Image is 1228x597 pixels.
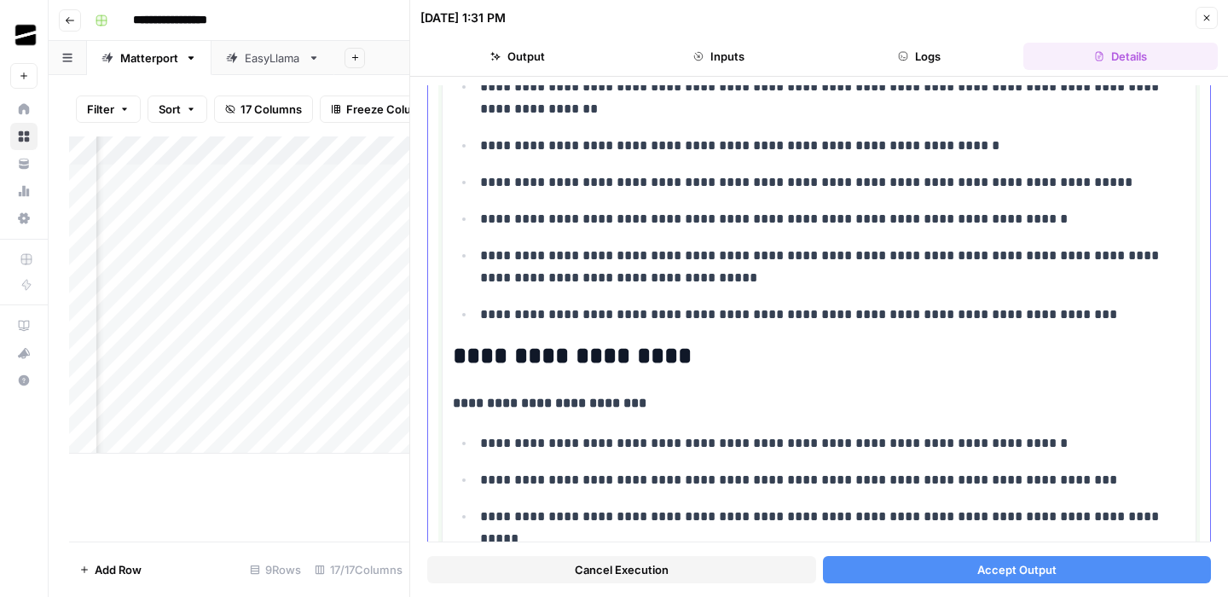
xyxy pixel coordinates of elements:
[69,556,152,583] button: Add Row
[11,340,37,366] div: What's new?
[10,339,38,367] button: What's new?
[211,41,334,75] a: EasyLlama
[10,123,38,150] a: Browse
[308,556,409,583] div: 17/17 Columns
[10,312,38,339] a: AirOps Academy
[240,101,302,118] span: 17 Columns
[1023,43,1218,70] button: Details
[245,49,301,67] div: EasyLlama
[76,96,141,123] button: Filter
[420,43,615,70] button: Output
[977,561,1057,578] span: Accept Output
[10,367,38,394] button: Help + Support
[10,20,41,50] img: OGM Logo
[120,49,178,67] div: Matterport
[823,556,1212,583] button: Accept Output
[427,556,816,583] button: Cancel Execution
[87,41,211,75] a: Matterport
[214,96,313,123] button: 17 Columns
[622,43,816,70] button: Inputs
[159,101,181,118] span: Sort
[95,561,142,578] span: Add Row
[87,101,114,118] span: Filter
[10,150,38,177] a: Your Data
[320,96,445,123] button: Freeze Columns
[420,9,506,26] div: [DATE] 1:31 PM
[575,561,669,578] span: Cancel Execution
[823,43,1017,70] button: Logs
[10,205,38,232] a: Settings
[10,96,38,123] a: Home
[10,14,38,56] button: Workspace: OGM
[346,101,434,118] span: Freeze Columns
[148,96,207,123] button: Sort
[10,177,38,205] a: Usage
[243,556,308,583] div: 9 Rows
